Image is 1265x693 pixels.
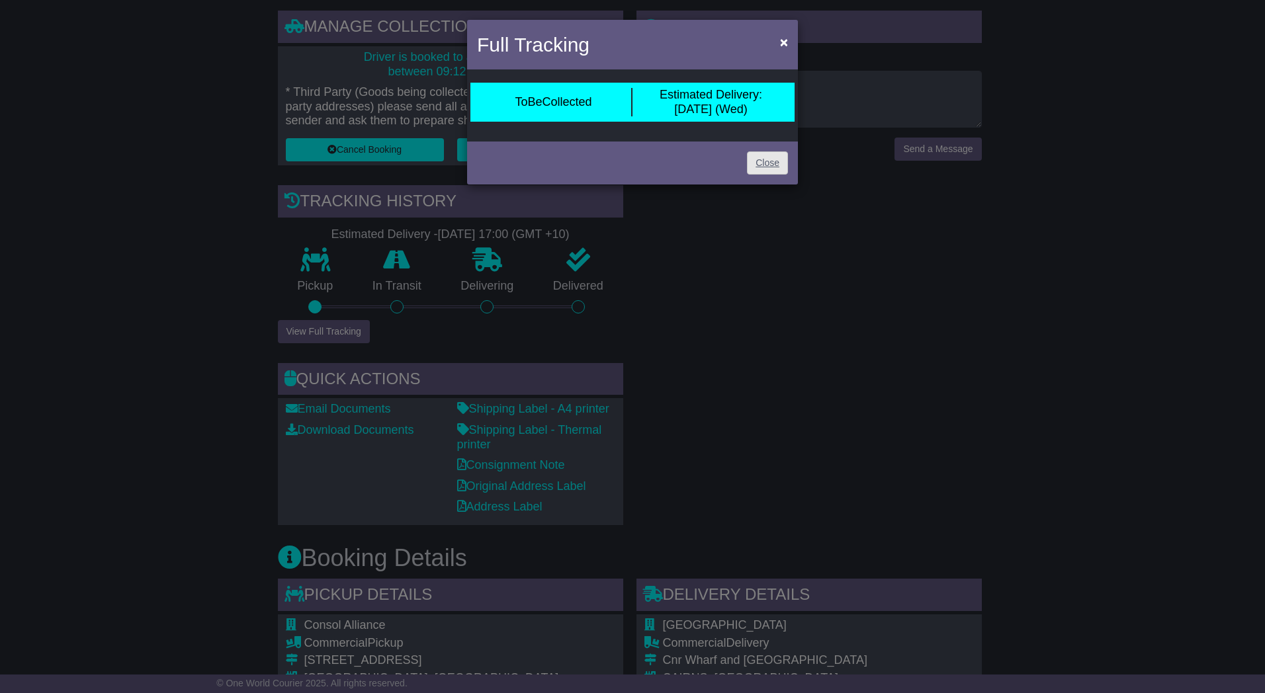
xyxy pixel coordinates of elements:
div: [DATE] (Wed) [660,88,762,116]
div: ToBeCollected [515,95,591,110]
span: × [780,34,788,50]
h4: Full Tracking [477,30,589,60]
button: Close [773,28,795,56]
a: Close [747,151,788,175]
span: Estimated Delivery: [660,88,762,101]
